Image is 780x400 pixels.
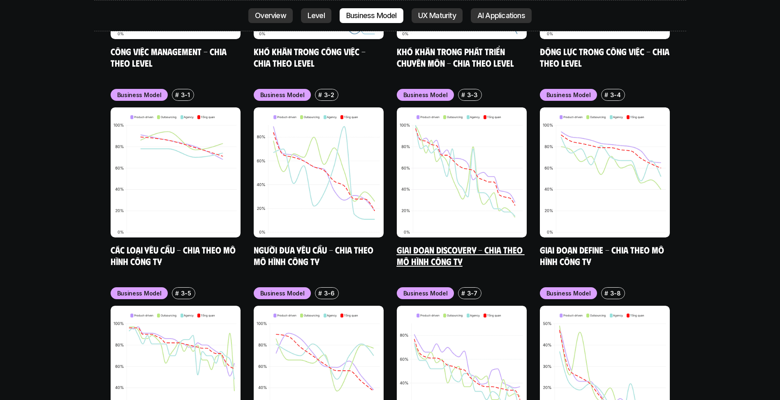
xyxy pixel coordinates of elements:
a: Giai đoạn Discovery - Chia theo mô hình công ty [397,244,525,267]
p: Business Model [260,91,305,99]
p: Overview [255,12,286,20]
h6: # [175,92,179,98]
p: 3-7 [467,289,477,298]
h6: # [175,290,179,296]
a: Các loại yêu cầu - Chia theo mô hình công ty [111,244,238,267]
h6: # [461,290,465,296]
a: Overview [248,8,293,23]
a: UX Maturity [412,8,463,23]
p: 3-4 [610,91,621,99]
p: Business Model [346,12,397,20]
p: 3-6 [324,289,335,298]
a: Khó khăn trong công việc - Chia theo Level [254,46,368,68]
h6: # [318,92,322,98]
a: Công việc Management - Chia theo level [111,46,229,68]
p: 3-2 [324,91,334,99]
a: Level [301,8,331,23]
a: Động lực trong công việc - Chia theo Level [540,46,671,68]
h6: # [604,290,608,296]
p: Business Model [403,91,448,99]
p: Business Model [546,289,591,298]
a: Người đưa yêu cầu - Chia theo mô hình công ty [254,244,375,267]
p: Business Model [117,91,162,99]
p: Level [308,12,325,20]
h6: # [604,92,608,98]
p: Business Model [546,91,591,99]
a: Business Model [340,8,403,23]
a: Khó khăn trong phát triển chuyên môn - Chia theo level [397,46,514,68]
p: UX Maturity [418,12,456,20]
p: 3-8 [610,289,621,298]
a: Giai đoạn Define - Chia theo mô hình công ty [540,244,666,267]
p: Business Model [403,289,448,298]
p: 3-5 [181,289,191,298]
a: AI Applications [471,8,532,23]
p: 3-3 [467,91,478,99]
h6: # [318,290,322,296]
h6: # [461,92,465,98]
p: 3-1 [181,91,190,99]
p: AI Applications [477,12,525,20]
p: Business Model [117,289,162,298]
p: Business Model [260,289,305,298]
